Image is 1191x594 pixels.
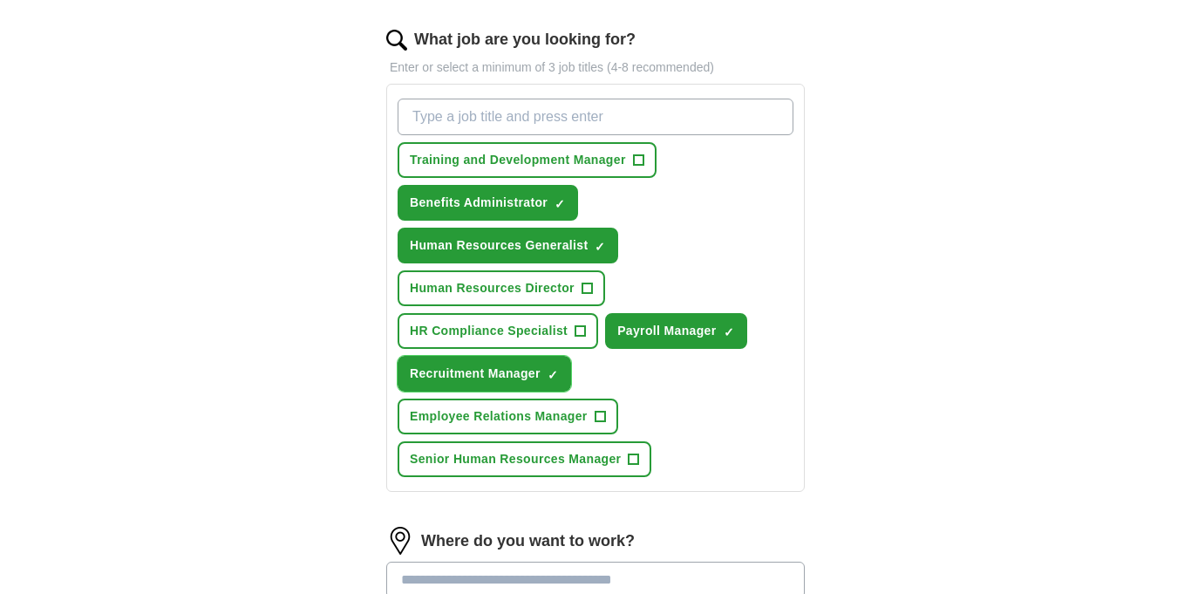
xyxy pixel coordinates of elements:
[410,322,568,340] span: HR Compliance Specialist
[398,356,571,392] button: Recruitment Manager✓
[555,197,565,211] span: ✓
[398,228,618,263] button: Human Resources Generalist✓
[605,313,746,349] button: Payroll Manager✓
[421,529,635,553] label: Where do you want to work?
[410,236,588,255] span: Human Resources Generalist
[414,28,636,51] label: What job are you looking for?
[398,441,651,477] button: Senior Human Resources Manager
[398,142,657,178] button: Training and Development Manager
[548,368,558,382] span: ✓
[410,365,541,383] span: Recruitment Manager
[410,407,588,426] span: Employee Relations Manager
[386,30,407,51] img: search.png
[398,185,578,221] button: Benefits Administrator✓
[398,313,598,349] button: HR Compliance Specialist
[617,322,716,340] span: Payroll Manager
[398,399,618,434] button: Employee Relations Manager
[410,279,575,297] span: Human Resources Director
[724,325,734,339] span: ✓
[398,270,605,306] button: Human Resources Director
[595,240,605,254] span: ✓
[386,527,414,555] img: location.png
[398,99,793,135] input: Type a job title and press enter
[410,450,621,468] span: Senior Human Resources Manager
[386,58,805,77] p: Enter or select a minimum of 3 job titles (4-8 recommended)
[410,194,548,212] span: Benefits Administrator
[410,151,626,169] span: Training and Development Manager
